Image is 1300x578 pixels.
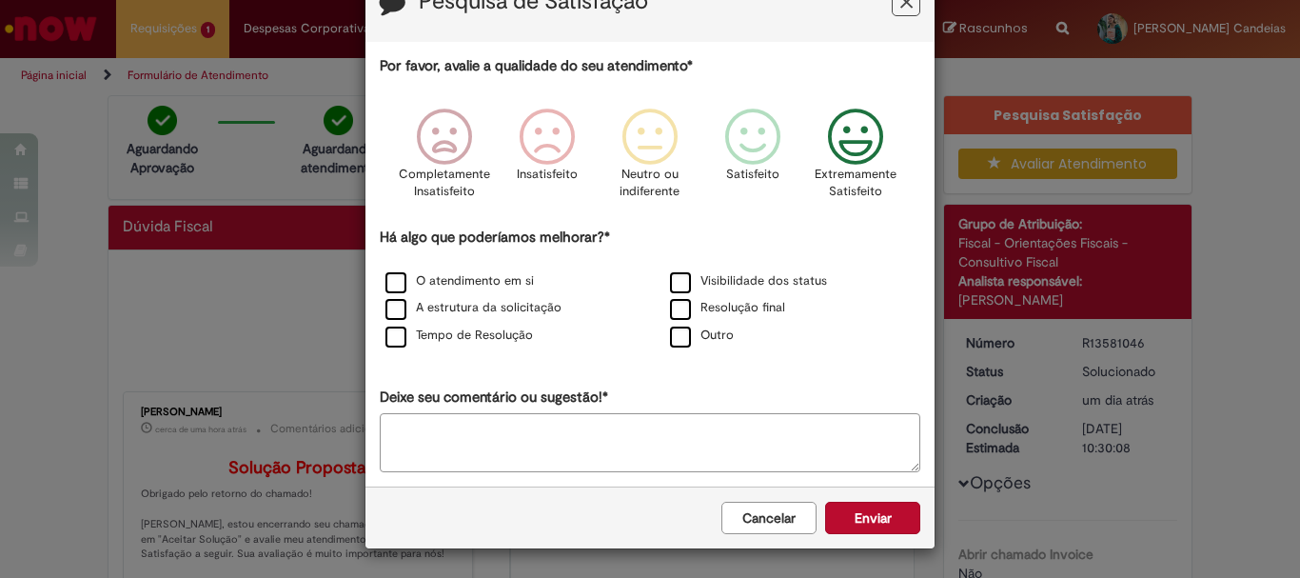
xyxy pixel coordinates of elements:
div: Completamente Insatisfeito [395,94,492,225]
button: Cancelar [721,502,817,534]
div: Insatisfeito [499,94,596,225]
div: Extremamente Satisfeito [807,94,904,225]
div: Neutro ou indiferente [601,94,699,225]
label: Deixe seu comentário ou sugestão!* [380,388,608,408]
div: Há algo que poderíamos melhorar?* [380,228,920,350]
label: A estrutura da solicitação [385,299,561,317]
label: Tempo de Resolução [385,327,533,345]
button: Enviar [825,502,920,534]
div: Satisfeito [704,94,801,225]
label: Visibilidade dos status [670,272,827,290]
label: O atendimento em si [385,272,534,290]
p: Neutro ou indiferente [616,166,684,201]
p: Extremamente Satisfeito [815,166,896,201]
label: Resolução final [670,299,785,317]
label: Por favor, avalie a qualidade do seu atendimento* [380,56,693,76]
p: Completamente Insatisfeito [399,166,490,201]
label: Outro [670,327,734,345]
p: Satisfeito [726,166,779,184]
p: Insatisfeito [517,166,578,184]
